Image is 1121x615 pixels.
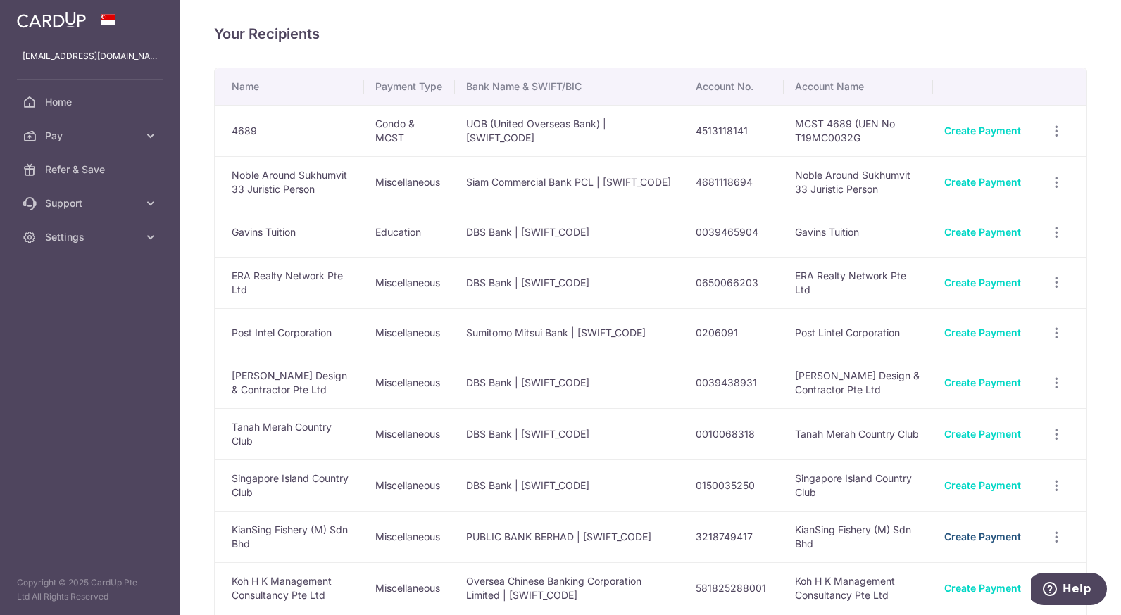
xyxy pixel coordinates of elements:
td: ERA Realty Network Pte Ltd [784,257,934,308]
td: 0039438931 [684,357,784,408]
th: Payment Type [364,68,455,105]
td: 0650066203 [684,257,784,308]
th: Name [215,68,364,105]
td: Siam Commercial Bank PCL | [SWIFT_CODE] [455,156,685,208]
td: 0206091 [684,308,784,357]
td: DBS Bank | [SWIFT_CODE] [455,208,685,257]
td: Tanah Merah Country Club [215,408,364,459]
td: 0010068318 [684,408,784,459]
a: Create Payment [944,277,1021,289]
td: DBS Bank | [SWIFT_CODE] [455,357,685,408]
td: DBS Bank | [SWIFT_CODE] [455,257,685,308]
a: Create Payment [944,326,1021,338]
td: Miscellaneous [364,257,455,308]
td: Tanah Merah Country Club [784,408,934,459]
th: Bank Name & SWIFT/BIC [455,68,685,105]
span: Home [45,95,138,109]
td: Miscellaneous [364,156,455,208]
td: MCST 4689 (UEN No T19MC0032G [784,105,934,156]
td: Gavins Tuition [784,208,934,257]
iframe: Opens a widget where you can find more information [1031,573,1107,608]
td: ERA Realty Network Pte Ltd [215,257,364,308]
td: Koh H K Management Consultancy Pte Ltd [784,562,934,614]
img: CardUp [17,11,86,28]
td: 3218749417 [684,511,784,562]
span: Pay [45,129,138,143]
h4: Your Recipients [214,23,1087,45]
td: KianSing Fishery (M) Sdn Bhd [784,511,934,562]
a: Create Payment [944,582,1021,594]
td: Noble Around Sukhumvit 33 Juristic Person [215,156,364,208]
a: Create Payment [944,479,1021,491]
a: Create Payment [944,125,1021,137]
td: Noble Around Sukhumvit 33 Juristic Person [784,156,934,208]
td: Sumitomo Mitsui Bank | [SWIFT_CODE] [455,308,685,357]
a: Create Payment [944,376,1021,388]
a: Create Payment [944,531,1021,543]
a: Create Payment [944,226,1021,238]
td: 4513118141 [684,105,784,156]
span: Refer & Save [45,163,138,177]
span: Settings [45,230,138,244]
td: [PERSON_NAME] Design & Contractor Pte Ltd [215,357,364,408]
p: [EMAIL_ADDRESS][DOMAIN_NAME] [23,49,158,63]
td: UOB (United Overseas Bank) | [SWIFT_CODE] [455,105,685,156]
td: PUBLIC BANK BERHAD | [SWIFT_CODE] [455,511,685,562]
td: Miscellaneous [364,308,455,357]
td: KianSing Fishery (M) Sdn Bhd [215,511,364,562]
td: Post Intel Corporation [215,308,364,357]
td: 581825288001 [684,562,784,614]
td: 4681118694 [684,156,784,208]
td: Koh H K Management Consultancy Pte Ltd [215,562,364,614]
td: 0150035250 [684,459,784,511]
td: Post Lintel Corporation [784,308,934,357]
span: Support [45,196,138,210]
td: DBS Bank | [SWIFT_CODE] [455,408,685,459]
td: Gavins Tuition [215,208,364,257]
td: Oversea Chinese Banking Corporation Limited | [SWIFT_CODE] [455,562,685,614]
td: Miscellaneous [364,459,455,511]
td: Singapore Island Country Club [784,459,934,511]
a: Create Payment [944,428,1021,440]
td: Miscellaneous [364,562,455,614]
td: Singapore Island Country Club [215,459,364,511]
td: Miscellaneous [364,408,455,459]
td: 4689 [215,105,364,156]
td: Condo & MCST [364,105,455,156]
th: Account No. [684,68,784,105]
td: Miscellaneous [364,511,455,562]
td: Miscellaneous [364,357,455,408]
a: Create Payment [944,176,1021,188]
td: [PERSON_NAME] Design & Contractor Pte Ltd [784,357,934,408]
td: DBS Bank | [SWIFT_CODE] [455,459,685,511]
th: Account Name [784,68,934,105]
td: Education [364,208,455,257]
td: 0039465904 [684,208,784,257]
